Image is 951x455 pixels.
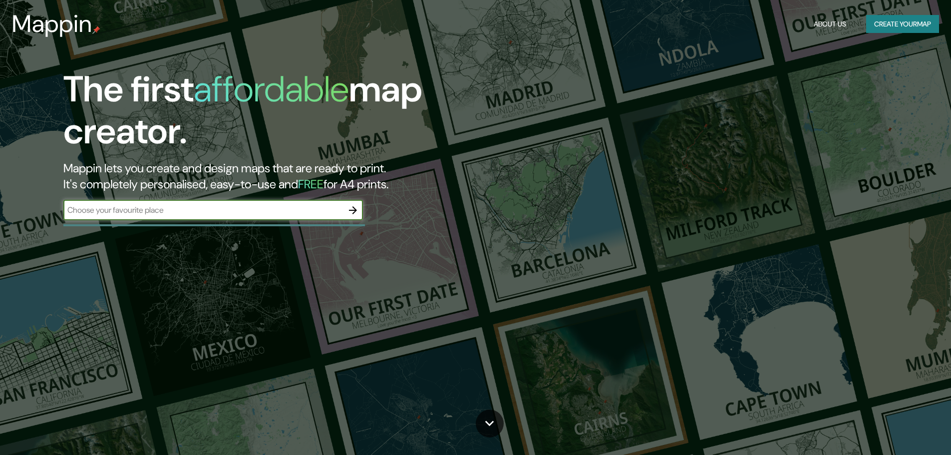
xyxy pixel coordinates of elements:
[866,15,939,33] button: Create yourmap
[12,10,92,38] h3: Mappin
[63,68,539,160] h1: The first map creator.
[63,204,343,216] input: Choose your favourite place
[810,15,850,33] button: About Us
[63,160,539,192] h2: Mappin lets you create and design maps that are ready to print. It's completely personalised, eas...
[298,176,323,192] h5: FREE
[194,66,349,112] h1: affordable
[92,26,100,34] img: mappin-pin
